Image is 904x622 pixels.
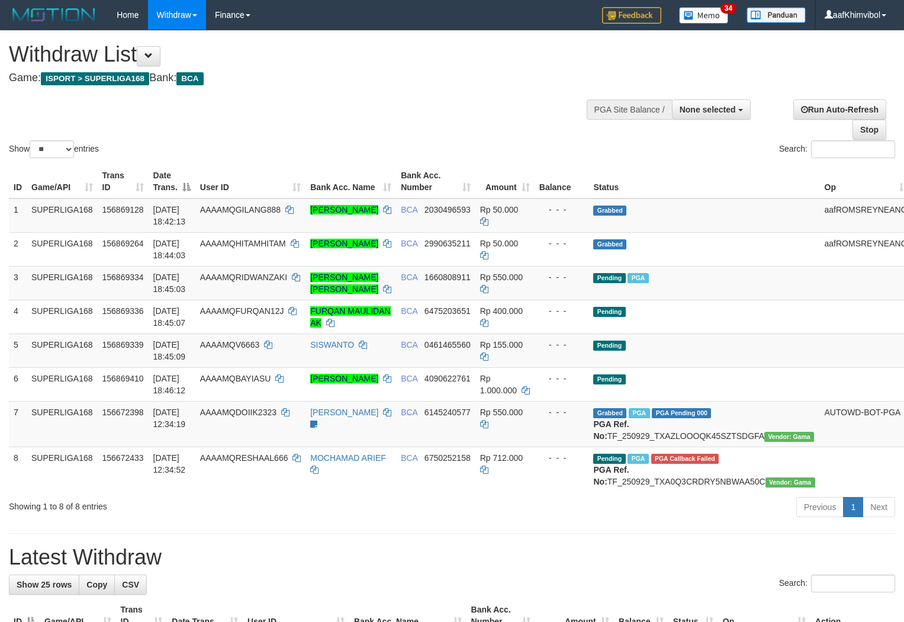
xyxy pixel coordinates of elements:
th: Balance [535,165,589,198]
td: TF_250929_TXA0Q3CRDRY5NBWAA50C [588,447,819,492]
span: Pending [593,341,625,351]
td: SUPERLIGA168 [27,401,98,447]
span: [DATE] 18:45:07 [153,306,186,328]
span: Grabbed [593,408,626,418]
div: Showing 1 to 8 of 8 entries [9,496,368,512]
span: Rp 550.000 [480,272,523,282]
span: CSV [122,580,139,589]
div: - - - [539,373,584,384]
a: FURQAN MAULIDAN AK [310,306,390,328]
div: - - - [539,452,584,464]
div: - - - [539,305,584,317]
span: 156869336 [102,306,144,316]
a: Previous [796,497,844,517]
h1: Withdraw List [9,43,591,66]
span: Copy 2990635211 to clipboard [424,239,471,248]
span: PGA Error [651,454,719,464]
label: Search: [779,575,895,592]
td: 5 [9,334,27,367]
th: Amount: activate to sort column ascending [475,165,535,198]
td: SUPERLIGA168 [27,198,98,233]
span: BCA [401,272,417,282]
th: Bank Acc. Name: activate to sort column ascending [305,165,396,198]
span: Marked by aafsoycanthlai [628,454,648,464]
div: - - - [539,339,584,351]
img: panduan.png [747,7,806,23]
td: 4 [9,300,27,334]
a: [PERSON_NAME] [310,239,378,248]
span: BCA [401,453,417,463]
a: Run Auto-Refresh [793,100,886,120]
b: PGA Ref. No: [593,465,629,486]
a: Copy [79,575,115,595]
button: None selected [672,100,751,120]
span: Vendor URL: https://trx31.1velocity.biz [765,477,815,488]
a: Stop [852,120,886,140]
a: [PERSON_NAME] [PERSON_NAME] [310,272,378,294]
th: ID [9,165,27,198]
span: BCA [401,374,417,383]
th: Trans ID: activate to sort column ascending [98,165,149,198]
span: Pending [593,273,625,283]
span: AAAAMQFURQAN12J [200,306,284,316]
span: AAAAMQV6663 [200,340,259,350]
td: 2 [9,232,27,266]
span: Marked by aafsoycanthlai [628,273,648,283]
span: Vendor URL: https://trx31.1velocity.biz [764,432,814,442]
div: - - - [539,271,584,283]
th: Bank Acc. Number: activate to sort column ascending [396,165,475,198]
span: [DATE] 18:45:09 [153,340,186,361]
span: Copy 4090622761 to clipboard [424,374,471,383]
div: - - - [539,406,584,418]
span: Copy 6475203651 to clipboard [424,306,471,316]
h4: Game: Bank: [9,72,591,84]
a: [PERSON_NAME] [310,408,378,417]
span: BCA [401,239,417,248]
span: [DATE] 18:45:03 [153,272,186,294]
span: AAAAMQGILANG888 [200,205,281,214]
td: SUPERLIGA168 [27,334,98,367]
span: 156672398 [102,408,144,417]
span: 156869128 [102,205,144,214]
span: [DATE] 18:46:12 [153,374,186,395]
td: SUPERLIGA168 [27,300,98,334]
span: AAAAMQRESHAAL666 [200,453,288,463]
span: Copy 1660808911 to clipboard [424,272,471,282]
th: User ID: activate to sort column ascending [195,165,305,198]
div: PGA Site Balance / [587,100,672,120]
span: AAAAMQBAYIASU [200,374,271,383]
div: - - - [539,238,584,249]
span: BCA [176,72,203,85]
a: Next [863,497,895,517]
img: Button%20Memo.svg [679,7,729,24]
span: Copy 6750252158 to clipboard [424,453,471,463]
span: [DATE] 18:42:13 [153,205,186,226]
span: 156869339 [102,340,144,350]
span: BCA [401,205,417,214]
td: 3 [9,266,27,300]
span: AAAAMQRIDWANZAKI [200,272,287,282]
span: 156869264 [102,239,144,248]
span: Pending [593,307,625,317]
span: [DATE] 12:34:52 [153,453,186,474]
input: Search: [811,575,895,592]
th: Game/API: activate to sort column ascending [27,165,98,198]
span: Pending [593,454,625,464]
span: Copy 0461465560 to clipboard [424,340,471,350]
span: ISPORT > SUPERLIGA168 [41,72,149,85]
th: Status [588,165,819,198]
span: 156869410 [102,374,144,383]
a: 1 [843,497,863,517]
span: Copy [86,580,107,589]
span: Rp 400.000 [480,306,523,316]
select: Showentries [30,140,74,158]
span: Rp 1.000.000 [480,374,517,395]
span: [DATE] 12:34:19 [153,408,186,429]
span: Marked by aafsoycanthlai [629,408,649,418]
span: Copy 2030496593 to clipboard [424,205,471,214]
span: AAAAMQDOIIK2323 [200,408,276,417]
td: SUPERLIGA168 [27,266,98,300]
a: CSV [114,575,147,595]
span: None selected [680,105,736,114]
span: BCA [401,408,417,417]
